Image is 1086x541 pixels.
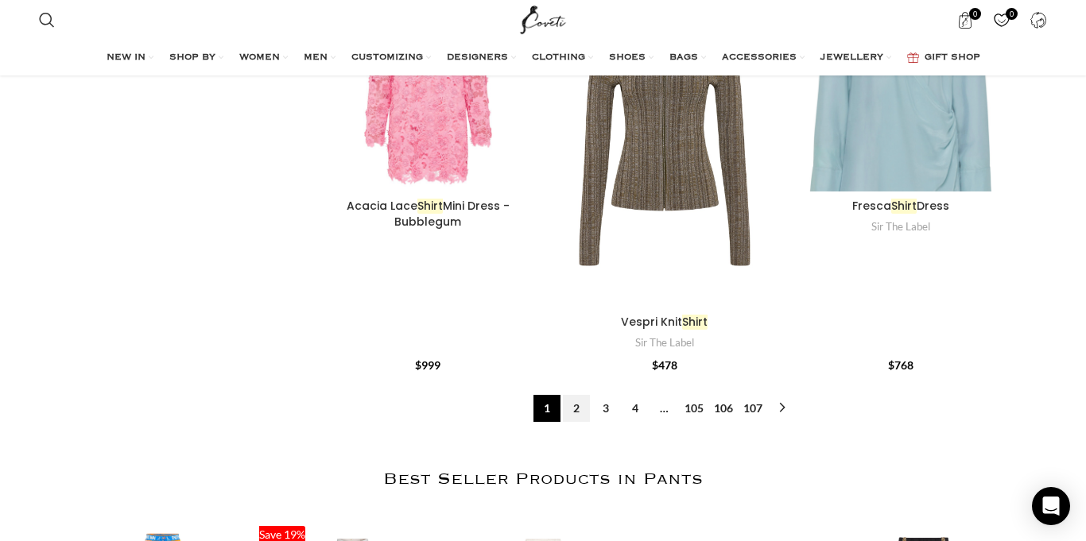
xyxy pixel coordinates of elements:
a: Site logo [517,12,570,25]
a: → [769,395,796,422]
div: My Wishlist [986,4,1018,36]
a: GIFT SHOP [907,42,980,74]
a: MEN [304,42,335,74]
span: NEW IN [107,52,145,64]
a: Sir The Label [871,219,930,234]
em: Shirt [417,198,443,214]
div: Main navigation [31,42,1055,74]
a: CUSTOMIZING [351,42,431,74]
a: 0 [949,4,982,36]
a: Search [31,4,63,36]
nav: Product Pagination [312,395,1018,422]
span: 0 [969,8,981,20]
h2: Best Seller Products in Pants [69,470,1017,489]
em: Shirt [891,198,917,214]
a: Page 106 [710,395,737,422]
a: Acacia LaceShirtMini Dress - Bubblegum [347,198,510,230]
a: DESIGNERS [447,42,516,74]
a: SHOP BY [169,42,223,74]
span: … [651,395,678,422]
span: MEN [304,52,328,64]
span: SHOES [609,52,646,64]
span: CUSTOMIZING [351,52,423,64]
span: GIFT SHOP [925,52,980,64]
a: NEW IN [107,42,153,74]
a: Page 105 [681,395,708,422]
span: 0 [1006,8,1018,20]
span: ACCESSORIES [722,52,797,64]
span: BAGS [669,52,698,64]
a: Vespri KnitShirt [621,314,708,330]
bdi: 768 [888,358,913,372]
a: Page 107 [739,395,766,422]
span: WOMEN [239,52,280,64]
em: Shirt [682,314,708,330]
div: Open Intercom Messenger [1032,487,1070,525]
span: SHOP BY [169,52,215,64]
a: ACCESSORIES [722,42,805,74]
a: SHOES [609,42,654,74]
span: Page 1 [533,395,560,422]
a: Page 3 [592,395,619,422]
a: CLOTHING [532,42,593,74]
a: Sir The Label [635,335,694,350]
a: Page 2 [563,395,590,422]
a: Page 4 [622,395,649,422]
span: $ [888,358,894,372]
span: CLOTHING [532,52,585,64]
a: BAGS [669,42,706,74]
bdi: 999 [415,358,440,372]
span: JEWELLERY [820,52,883,64]
a: WOMEN [239,42,288,74]
span: $ [415,358,421,372]
span: $ [652,358,658,372]
img: GiftBag [907,52,919,63]
a: JEWELLERY [820,42,891,74]
a: 0 [986,4,1018,36]
a: FrescaShirtDress [852,198,949,214]
bdi: 478 [652,358,677,372]
span: DESIGNERS [447,52,508,64]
